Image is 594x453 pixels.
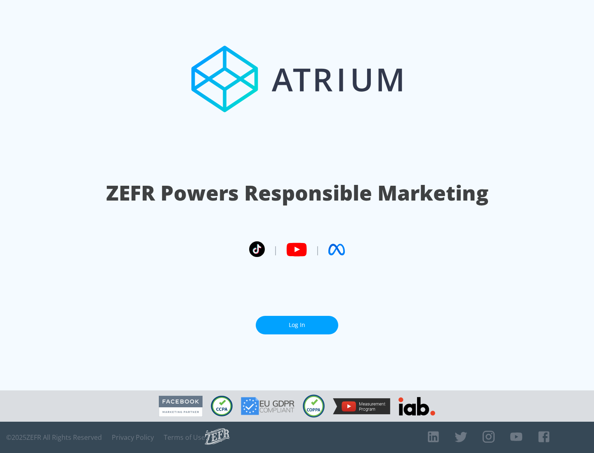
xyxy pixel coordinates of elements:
img: GDPR Compliant [241,397,295,415]
img: CCPA Compliant [211,396,233,416]
span: © 2025 ZEFR All Rights Reserved [6,433,102,441]
img: YouTube Measurement Program [333,398,390,414]
span: | [273,243,278,256]
a: Privacy Policy [112,433,154,441]
img: COPPA Compliant [303,395,325,418]
a: Terms of Use [164,433,205,441]
a: Log In [256,316,338,334]
img: Facebook Marketing Partner [159,396,203,417]
img: IAB [398,397,435,416]
span: | [315,243,320,256]
h1: ZEFR Powers Responsible Marketing [106,179,488,207]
